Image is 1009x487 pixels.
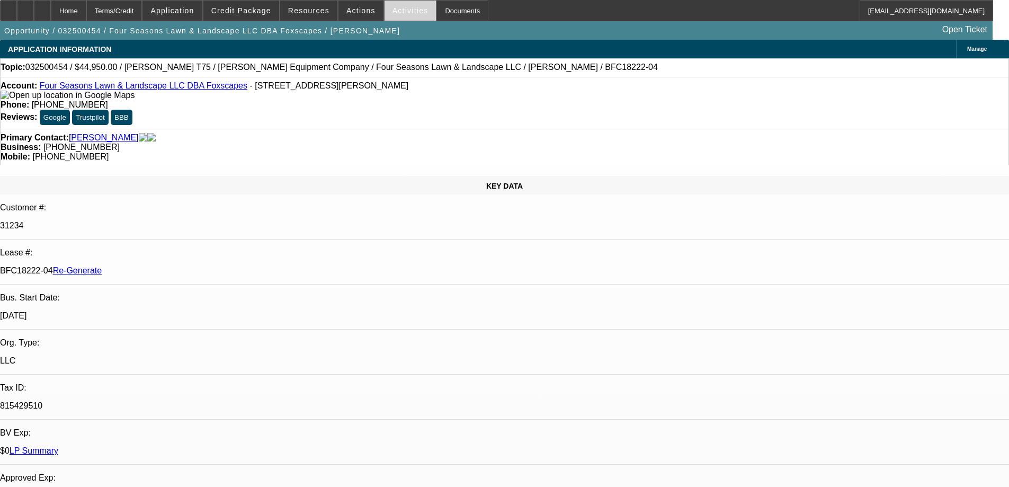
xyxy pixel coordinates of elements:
span: 032500454 / $44,950.00 / [PERSON_NAME] T75 / [PERSON_NAME] Equipment Company / Four Seasons Lawn ... [25,63,658,72]
span: [PHONE_NUMBER] [32,100,108,109]
span: Manage [967,46,987,52]
button: BBB [111,110,132,125]
a: View Google Maps [1,91,135,100]
strong: Primary Contact: [1,133,69,143]
button: Resources [280,1,337,21]
strong: Business: [1,143,41,152]
span: [PHONE_NUMBER] [43,143,120,152]
strong: Reviews: [1,112,37,121]
img: facebook-icon.png [139,133,147,143]
a: Re-Generate [53,266,102,275]
span: Activities [392,6,428,15]
span: Opportunity / 032500454 / Four Seasons Lawn & Landscape LLC DBA Foxscapes / [PERSON_NAME] [4,26,400,35]
img: Open up location in Google Maps [1,91,135,100]
strong: Account: [1,81,37,90]
span: KEY DATA [486,182,523,190]
a: Open Ticket [938,21,992,39]
button: Application [142,1,202,21]
span: [PHONE_NUMBER] [32,152,109,161]
span: APPLICATION INFORMATION [8,45,111,54]
span: Actions [346,6,376,15]
button: Credit Package [203,1,279,21]
strong: Mobile: [1,152,30,161]
button: Google [40,110,70,125]
button: Activities [385,1,436,21]
strong: Phone: [1,100,29,109]
a: [PERSON_NAME] [69,133,139,143]
span: Resources [288,6,329,15]
a: LP Summary [10,446,58,455]
img: linkedin-icon.png [147,133,156,143]
a: Four Seasons Lawn & Landscape LLC DBA Foxscapes [40,81,247,90]
button: Trustpilot [72,110,108,125]
span: Application [150,6,194,15]
span: - [STREET_ADDRESS][PERSON_NAME] [249,81,408,90]
strong: Topic: [1,63,25,72]
span: Credit Package [211,6,271,15]
button: Actions [338,1,383,21]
